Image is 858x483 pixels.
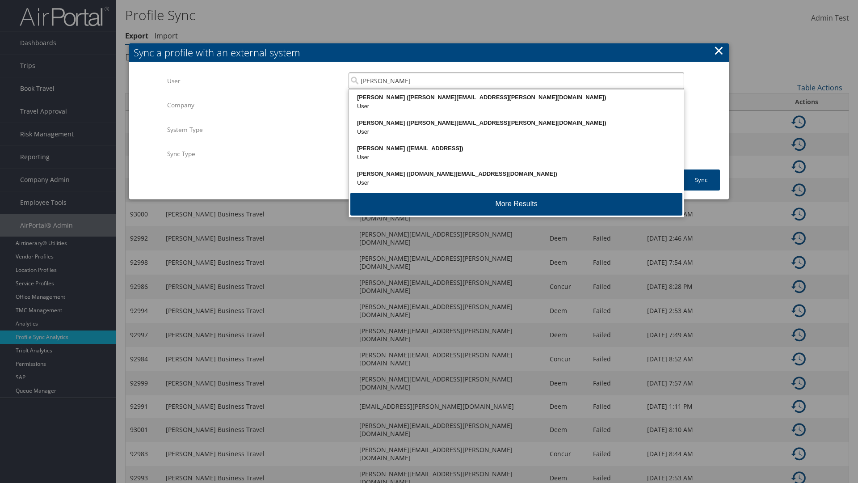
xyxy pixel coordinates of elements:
div: [PERSON_NAME] ([PERSON_NAME][EMAIL_ADDRESS][PERSON_NAME][DOMAIN_NAME]) [350,93,682,102]
button: × [714,42,724,59]
div: User [350,127,682,136]
div: User [350,153,682,162]
div: [PERSON_NAME] ([PERSON_NAME][EMAIL_ADDRESS][PERSON_NAME][DOMAIN_NAME]) [350,119,682,127]
div: [PERSON_NAME] ([EMAIL_ADDRESS]) [350,144,682,153]
div: [PERSON_NAME] ([DOMAIN_NAME][EMAIL_ADDRESS][DOMAIN_NAME]) [350,169,682,178]
label: User [167,72,342,89]
button: More Results [350,193,682,216]
div: Sync a profile with an external system [134,46,729,59]
button: Sync [682,169,720,191]
div: User [350,102,682,111]
label: System Type [167,121,342,138]
div: User [350,178,682,187]
label: Sync Type [167,145,342,162]
label: Company [167,97,342,114]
